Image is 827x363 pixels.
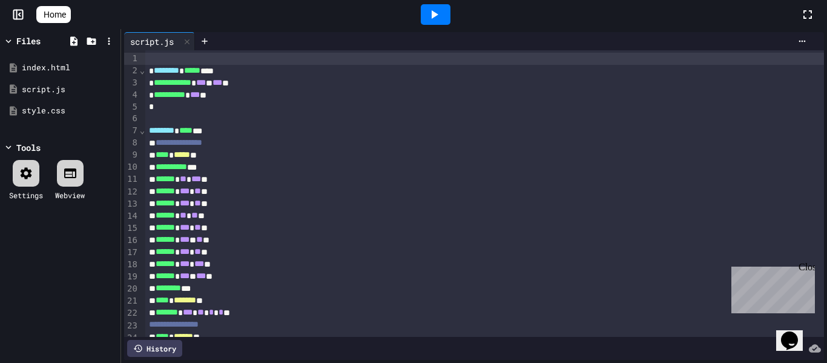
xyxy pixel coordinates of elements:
[124,247,139,259] div: 17
[124,35,180,48] div: script.js
[124,77,139,89] div: 3
[36,6,71,23] a: Home
[124,222,139,235] div: 15
[16,35,41,47] div: Files
[124,332,139,344] div: 24
[44,8,66,21] span: Home
[124,271,139,283] div: 19
[124,137,139,149] div: 8
[124,101,139,113] div: 5
[124,53,139,65] div: 1
[139,65,145,75] span: Fold line
[124,113,139,125] div: 6
[124,125,139,137] div: 7
[139,125,145,135] span: Fold line
[727,262,815,313] iframe: chat widget
[5,5,84,77] div: Chat with us now!Close
[124,173,139,185] div: 11
[124,295,139,307] div: 21
[16,141,41,154] div: Tools
[22,84,116,96] div: script.js
[124,283,139,295] div: 20
[124,235,139,247] div: 16
[22,62,116,74] div: index.html
[124,210,139,222] div: 14
[776,315,815,351] iframe: chat widget
[124,161,139,173] div: 10
[124,307,139,319] div: 22
[127,340,182,357] div: History
[124,89,139,101] div: 4
[9,190,43,201] div: Settings
[124,198,139,210] div: 13
[124,320,139,332] div: 23
[124,186,139,198] div: 12
[124,32,195,50] div: script.js
[124,65,139,77] div: 2
[55,190,85,201] div: Webview
[22,105,116,117] div: style.css
[124,149,139,161] div: 9
[124,259,139,271] div: 18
